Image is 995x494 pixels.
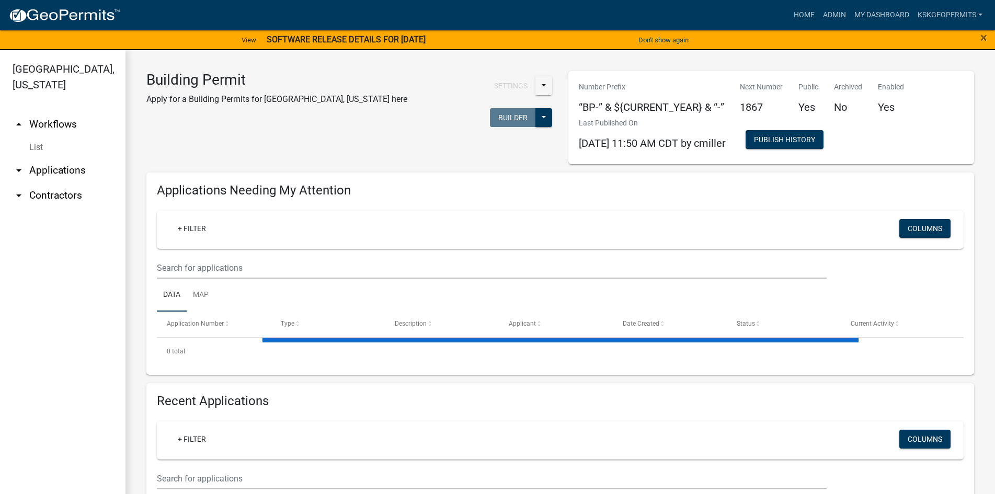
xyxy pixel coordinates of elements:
a: Map [187,279,215,312]
datatable-header-cell: Status [727,312,841,337]
span: Date Created [623,320,659,327]
a: Data [157,279,187,312]
h4: Applications Needing My Attention [157,183,964,198]
span: [DATE] 11:50 AM CDT by cmiller [579,137,726,150]
span: Type [281,320,294,327]
a: My Dashboard [850,5,913,25]
button: Don't show again [634,31,693,49]
button: Columns [899,219,951,238]
button: Columns [899,430,951,449]
a: + Filter [169,430,214,449]
h3: Building Permit [146,71,407,89]
h5: Yes [798,101,818,113]
strong: SOFTWARE RELEASE DETAILS FOR [DATE] [267,35,426,44]
span: Status [737,320,755,327]
input: Search for applications [157,257,827,279]
button: Settings [486,76,536,95]
a: + Filter [169,219,214,238]
button: Builder [490,108,536,127]
span: Applicant [509,320,536,327]
h4: Recent Applications [157,394,964,409]
p: Next Number [740,82,783,93]
h5: “BP-” & ${CURRENT_YEAR} & “-” [579,101,724,113]
datatable-header-cell: Applicant [499,312,613,337]
wm-modal-confirm: Workflow Publish History [746,136,824,144]
a: Admin [819,5,850,25]
datatable-header-cell: Description [385,312,499,337]
i: arrow_drop_up [13,118,25,131]
p: Number Prefix [579,82,724,93]
button: Publish History [746,130,824,149]
span: Current Activity [851,320,894,327]
a: View [237,31,260,49]
datatable-header-cell: Application Number [157,312,271,337]
datatable-header-cell: Date Created [613,312,727,337]
span: Description [395,320,427,327]
h5: No [834,101,862,113]
p: Enabled [878,82,904,93]
i: arrow_drop_down [13,164,25,177]
h5: Yes [878,101,904,113]
p: Last Published On [579,118,726,129]
span: Application Number [167,320,224,327]
datatable-header-cell: Current Activity [841,312,955,337]
button: Close [980,31,987,44]
a: KSKgeopermits [913,5,987,25]
span: × [980,30,987,45]
div: 0 total [157,338,964,364]
h5: 1867 [740,101,783,113]
datatable-header-cell: Type [271,312,385,337]
a: Home [790,5,819,25]
p: Public [798,82,818,93]
p: Archived [834,82,862,93]
i: arrow_drop_down [13,189,25,202]
input: Search for applications [157,468,827,489]
p: Apply for a Building Permits for [GEOGRAPHIC_DATA], [US_STATE] here [146,93,407,106]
